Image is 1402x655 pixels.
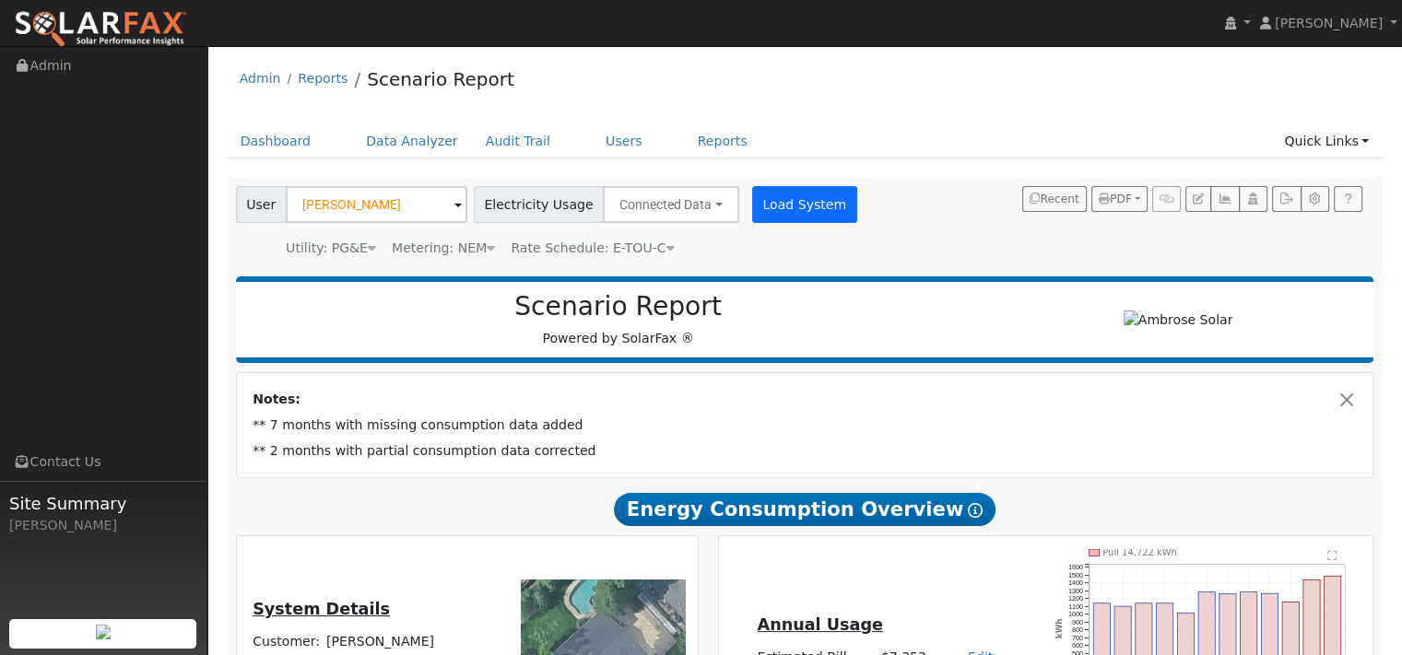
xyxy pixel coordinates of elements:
span: Energy Consumption Overview [614,493,996,526]
div: Utility: PG&E [286,239,376,258]
text: kWh [1055,618,1065,638]
button: Export Interval Data [1272,186,1301,212]
td: ** 2 months with partial consumption data corrected [250,439,1361,464]
button: Settings [1301,186,1329,212]
img: Ambrose Solar [1124,310,1233,330]
text: 900 [1072,617,1083,626]
div: Metering: NEM [392,239,495,258]
a: Data Analyzer [352,124,472,158]
text: Pull 14,722 kWh [1103,547,1178,557]
span: [PERSON_NAME] [1275,16,1383,30]
div: Powered by SolarFax ® [245,291,992,348]
button: Close [1337,390,1357,409]
a: Audit Trail [472,124,564,158]
span: User [236,186,287,223]
a: Scenario Report [367,68,514,90]
span: Site Summary [9,491,197,516]
button: Edit User [1185,186,1211,212]
a: Reports [298,71,348,86]
div: [PERSON_NAME] [9,516,197,535]
span: Alias: HETOUC [511,240,674,255]
button: Multi-Series Graph [1210,186,1239,212]
a: Dashboard [227,124,325,158]
td: ** 7 months with missing consumption data added [250,413,1361,439]
input: Select a User [286,186,467,223]
h2: Scenario Report [254,291,982,322]
span: Electricity Usage [474,186,604,223]
a: Reports [684,124,761,158]
a: Admin [240,71,281,86]
text: 1100 [1068,602,1083,610]
button: Connected Data [603,186,739,223]
text: 1600 [1068,563,1083,571]
text: 1200 [1068,594,1083,602]
text: 700 [1072,634,1083,642]
a: Users [592,124,656,158]
a: Quick Links [1270,124,1383,158]
button: Login As [1239,186,1267,212]
button: PDF [1091,186,1148,212]
button: Recent [1022,186,1087,212]
text: 1400 [1068,579,1083,587]
button: Load System [752,186,857,223]
a: Help Link [1334,186,1362,212]
text:  [1328,550,1338,561]
text: 1300 [1068,586,1083,594]
td: [PERSON_NAME] [324,629,496,655]
text: 600 [1072,641,1083,649]
u: Annual Usage [757,615,882,634]
i: Show Help [968,503,983,518]
strong: Notes: [253,392,300,406]
td: Customer: [250,629,324,655]
u: System Details [253,600,390,618]
text: 800 [1072,626,1083,634]
span: PDF [1099,193,1132,205]
text: 1500 [1068,570,1083,579]
img: SolarFax [14,10,187,49]
text: 1000 [1068,610,1083,618]
img: retrieve [96,625,111,639]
